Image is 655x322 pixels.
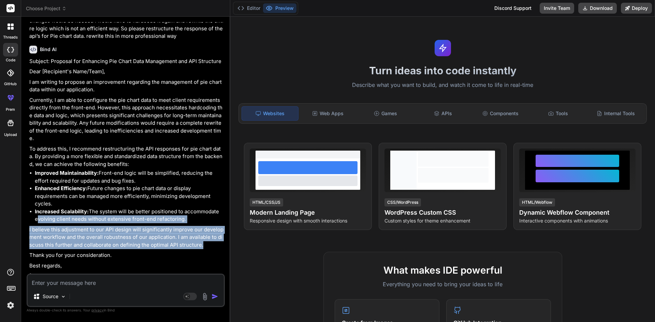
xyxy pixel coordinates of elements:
[415,106,471,121] div: APIs
[621,3,652,14] button: Deploy
[578,3,617,14] button: Download
[519,198,555,206] div: HTML/Webflow
[530,106,586,121] div: Tools
[29,58,223,65] p: Subject: Proposal for Enhancing Pie Chart Data Management and API Structure
[35,170,99,176] strong: Improved Maintainability:
[234,64,651,77] h1: Turn ideas into code instantly
[300,106,356,121] div: Web Apps
[40,46,57,53] h6: Bind AI
[212,293,218,300] img: icon
[5,300,16,311] img: settings
[235,3,263,13] button: Editor
[540,3,574,14] button: Invite Team
[3,34,18,40] label: threads
[29,262,223,270] p: Best regards,
[29,96,223,142] p: Currently, I am able to configure the pie chart data to meet client requirements directly from th...
[250,208,366,217] h4: Modern Landing Page
[335,280,551,288] p: Everything you need to bring your ideas to life
[35,208,89,215] strong: Increased Scalability:
[519,217,636,224] p: Interactive components with animations
[250,217,366,224] p: Responsive design with smooth interactions
[263,3,296,13] button: Preview
[26,5,67,12] span: Choose Project
[384,208,501,217] h4: WordPress Custom CSS
[6,57,15,63] label: code
[29,272,223,280] p: [Your Name]
[384,198,421,206] div: CSS/WordPress
[6,107,15,112] label: prem
[29,68,223,76] p: Dear [Recipient's Name/Team],
[490,3,536,14] div: Discord Support
[35,185,87,191] strong: Enhanced Efficiency:
[234,81,651,90] p: Describe what you want to build, and watch it come to life in real-time
[250,198,283,206] div: HTML/CSS/JS
[358,106,414,121] div: Games
[519,208,636,217] h4: Dynamic Webflow Component
[35,185,223,208] li: Future changes to pie chart data or display requirements can be managed more efficiently, minimiz...
[91,308,104,312] span: privacy
[4,81,17,87] label: GitHub
[335,263,551,277] h2: What makes IDE powerful
[587,106,644,121] div: Internal Tools
[35,208,223,223] li: The system will be better positioned to accommodate evolving client needs without extensive front...
[201,293,209,301] img: attachment
[29,78,223,94] p: I am writing to propose an improvement regarding the management of pie chart data within our appl...
[60,294,66,300] img: Pick Models
[384,217,501,224] p: Custom styles for theme enhancement
[472,106,529,121] div: Components
[35,169,223,185] li: Front-end logic will be simplified, reducing the effort required for updates and bug fixes.
[27,307,225,313] p: Always double-check its answers. Your in Bind
[4,132,17,138] label: Upload
[29,145,223,168] p: To address this, I recommend restructuring the API responses for pie chart data. By providing a m...
[29,226,223,249] p: I believe this adjustment to our API design will significantly improve our development workflow a...
[43,293,58,300] p: Source
[29,251,223,259] p: Thank you for your consideration.
[242,106,299,121] div: Websites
